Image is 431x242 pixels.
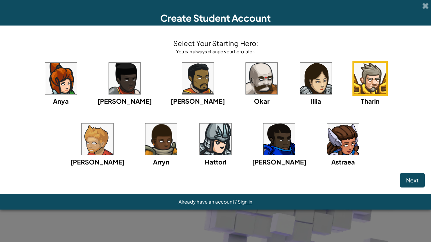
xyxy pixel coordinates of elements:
[182,63,214,94] img: portrait.png
[97,97,152,105] span: [PERSON_NAME]
[53,97,69,105] span: Anya
[200,124,231,155] img: portrait.png
[254,97,269,105] span: Okar
[45,63,77,94] img: portrait.png
[327,124,359,155] img: portrait.png
[361,97,380,105] span: Tharin
[400,173,425,187] button: Next
[153,158,169,166] span: Arryn
[173,48,258,55] div: You can always change your hero later.
[205,158,226,166] span: Hattori
[173,38,258,48] h4: Select Your Starting Hero:
[331,158,355,166] span: Astraea
[179,199,238,205] span: Already have an account?
[109,63,140,94] img: portrait.png
[263,124,295,155] img: portrait.png
[354,63,386,94] img: portrait.png
[238,199,252,205] a: Sign in
[82,124,113,155] img: portrait.png
[145,124,177,155] img: portrait.png
[246,63,277,94] img: portrait.png
[160,12,271,24] span: Create Student Account
[311,97,321,105] span: Illia
[70,158,125,166] span: [PERSON_NAME]
[406,176,419,184] span: Next
[300,63,332,94] img: portrait.png
[171,97,225,105] span: [PERSON_NAME]
[252,158,306,166] span: [PERSON_NAME]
